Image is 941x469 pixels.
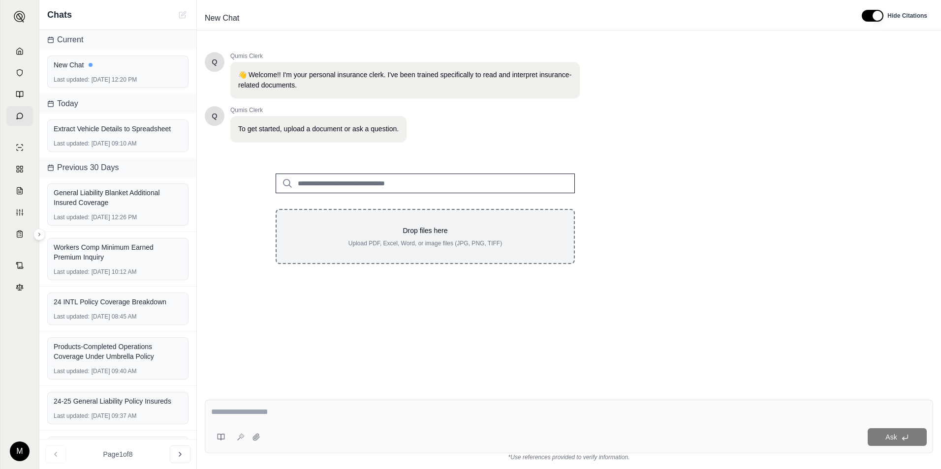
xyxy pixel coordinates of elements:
button: Expand sidebar [33,229,45,240]
div: [DATE] 09:10 AM [54,140,182,147]
span: Last updated: [54,213,90,221]
p: 👋 Welcome!! I'm your personal insurance clerk. I've been trained specifically to read and interpr... [238,70,572,90]
div: [DATE] 12:26 PM [54,213,182,221]
div: Workers Comp Minimum Earned Premium Inquiry [54,242,182,262]
div: New Chat [54,60,182,70]
p: To get started, upload a document or ask a question. [238,124,399,134]
a: Custom Report [6,203,33,222]
div: 24 INTL Policy Coverage Breakdown [54,297,182,307]
div: Previous 30 Days [39,158,196,177]
button: Ask [868,428,927,446]
a: Single Policy [6,138,33,157]
span: Ask [885,433,897,441]
span: Qumis Clerk [230,106,407,114]
a: Contract Analysis [6,256,33,275]
div: [DATE] 09:37 AM [54,412,182,420]
span: Qumis Clerk [230,52,580,60]
img: Expand sidebar [14,11,26,23]
div: *Use references provided to verify information. [205,453,933,461]
p: Drop files here [292,226,558,235]
a: Chat [6,106,33,126]
span: Hello [212,111,218,121]
a: Home [6,41,33,61]
div: Extract Vehicle Details to Spreadsheet [54,124,182,134]
div: [DATE] 09:40 AM [54,367,182,375]
div: Edit Title [201,10,850,26]
div: Current [39,30,196,50]
span: Last updated: [54,140,90,147]
span: Hide Citations [887,12,927,20]
div: Today [39,94,196,114]
a: Legal Search Engine [6,277,33,297]
span: Last updated: [54,313,90,321]
p: Upload PDF, Excel, Word, or image files (JPG, PNG, TIFF) [292,239,558,247]
span: Last updated: [54,412,90,420]
span: New Chat [201,10,243,26]
span: Last updated: [54,367,90,375]
a: Coverage Table [6,224,33,244]
a: Prompt Library [6,85,33,104]
span: Last updated: [54,76,90,84]
a: Claim Coverage [6,181,33,201]
span: Last updated: [54,268,90,276]
a: Documents Vault [6,63,33,83]
div: [DATE] 10:12 AM [54,268,182,276]
span: Hello [212,57,218,67]
span: Page 1 of 8 [103,449,133,459]
div: [DATE] 12:20 PM [54,76,182,84]
span: Chats [47,8,72,22]
div: [DATE] 08:45 AM [54,313,182,321]
div: General Liability Blanket Additional Insured Coverage [54,188,182,207]
div: 24-25 General Liability Policy Insureds [54,396,182,406]
button: Expand sidebar [10,7,30,27]
button: New Chat [177,9,188,21]
div: M [10,441,30,461]
a: Policy Comparisons [6,159,33,179]
div: Products-Completed Operations Coverage Under Umbrella Policy [54,342,182,361]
